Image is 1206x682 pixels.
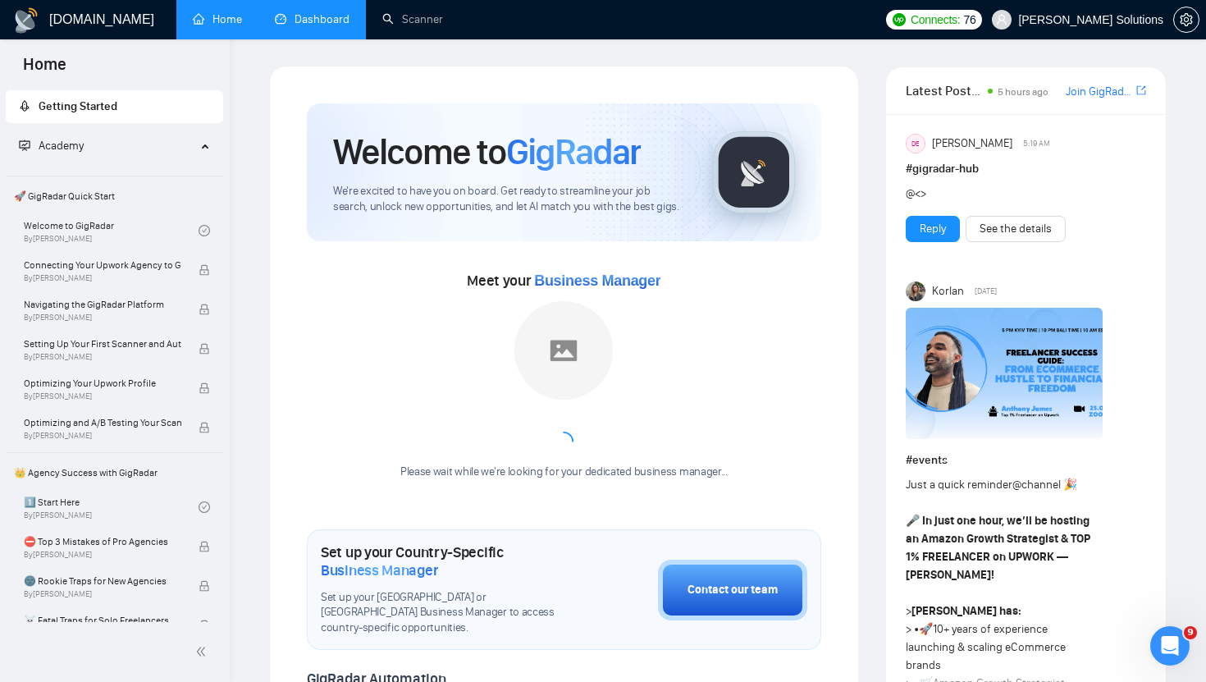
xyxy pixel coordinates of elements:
h1: # gigradar-hub [906,160,1146,178]
span: lock [199,382,210,394]
button: See the details [966,216,1066,242]
span: lock [199,620,210,631]
span: [PERSON_NAME] [932,135,1012,153]
a: searchScanner [382,12,443,26]
span: 👑 Agency Success with GigRadar [7,456,222,489]
h1: # events [906,451,1146,469]
span: Connecting Your Upwork Agency to GigRadar [24,257,181,273]
span: fund-projection-screen [19,140,30,151]
span: Meet your [467,272,660,290]
span: check-circle [199,501,210,513]
span: [DATE] [975,284,997,299]
h1: Set up your Country-Specific [321,543,576,579]
span: ☠️ Fatal Traps for Solo Freelancers [24,612,181,629]
img: upwork-logo.png [893,13,906,26]
span: Getting Started [39,99,117,113]
span: Optimizing and A/B Testing Your Scanner for Better Results [24,414,181,431]
span: By [PERSON_NAME] [24,313,181,323]
span: lock [199,422,210,433]
span: By [PERSON_NAME] [24,550,181,560]
span: By [PERSON_NAME] [24,273,181,283]
span: By [PERSON_NAME] [24,391,181,401]
a: Reply [920,220,946,238]
strong: [PERSON_NAME] has: [911,604,1021,618]
div: DE [907,135,925,153]
span: 🌚 Rookie Traps for New Agencies [24,573,181,589]
img: gigradar-logo.png [713,131,795,213]
span: Optimizing Your Upwork Profile [24,375,181,391]
span: 9 [1184,626,1197,639]
span: 🚀 [919,622,933,636]
span: 5 hours ago [998,86,1048,98]
div: Please wait while we're looking for your dedicated business manager... [391,465,738,480]
span: By [PERSON_NAME] [24,352,181,362]
h1: Welcome to [333,130,641,174]
a: export [1136,83,1146,98]
span: Academy [39,139,84,153]
a: Welcome to GigRadarBy[PERSON_NAME] [24,213,199,249]
span: 🎉 [1063,478,1077,492]
span: Academy [19,139,84,153]
span: By [PERSON_NAME] [24,589,181,599]
span: check-circle [199,225,210,236]
span: Navigating the GigRadar Platform [24,296,181,313]
button: Contact our team [658,560,807,620]
a: dashboardDashboard [275,12,349,26]
span: setting [1174,13,1199,26]
span: GigRadar [506,130,641,174]
span: lock [199,304,210,315]
span: lock [199,580,210,592]
span: rocket [19,100,30,112]
strong: In just one hour, we’ll be hosting an Amazon Growth Strategist & TOP 1% FREELANCER on UPWORK — [P... [906,514,1090,582]
span: 5:19 AM [1023,136,1050,151]
span: By [PERSON_NAME] [24,431,181,441]
span: Connects: [911,11,960,29]
a: See the details [980,220,1052,238]
img: logo [13,7,39,34]
span: user [996,14,1007,25]
span: lock [199,264,210,276]
span: Business Manager [534,272,660,289]
span: ⛔ Top 3 Mistakes of Pro Agencies [24,533,181,550]
span: Latest Posts from the GigRadar Community [906,80,984,101]
span: 🚀 GigRadar Quick Start [7,180,222,213]
div: @<> [906,185,1099,203]
button: Reply [906,216,960,242]
img: F09H8TEEYJG-Anthony%20James.png [906,308,1103,439]
button: setting [1173,7,1199,33]
span: lock [199,343,210,355]
span: Set up your [GEOGRAPHIC_DATA] or [GEOGRAPHIC_DATA] Business Manager to access country-specific op... [321,590,576,637]
a: homeHome [193,12,242,26]
span: Korlan [932,282,964,300]
span: double-left [195,643,212,660]
span: Home [10,53,80,87]
span: export [1136,84,1146,97]
a: Join GigRadar Slack Community [1066,83,1133,101]
span: 🎤 [906,514,920,528]
span: We're excited to have you on board. Get ready to streamline your job search, unlock new opportuni... [333,184,687,215]
a: setting [1173,13,1199,26]
span: 76 [963,11,975,29]
img: placeholder.png [514,301,613,400]
span: Business Manager [321,561,438,579]
span: lock [199,541,210,552]
iframe: Intercom live chat [1150,626,1190,666]
a: 1️⃣ Start HereBy[PERSON_NAME] [24,489,199,525]
div: Contact our team [688,581,778,599]
span: @channel [1012,478,1061,492]
span: loading [553,431,574,452]
img: Korlan [906,281,925,301]
span: Setting Up Your First Scanner and Auto-Bidder [24,336,181,352]
li: Getting Started [6,90,223,123]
